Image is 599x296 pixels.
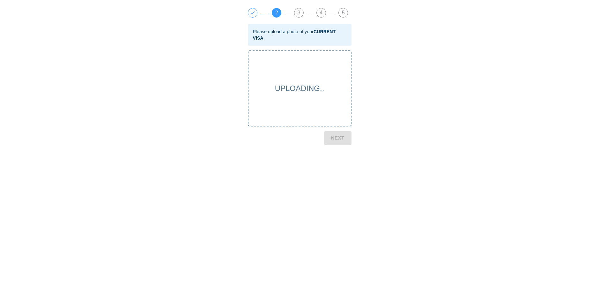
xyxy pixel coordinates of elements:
span: 2 [272,8,281,17]
span: 3 [294,8,303,17]
span: UPLOADING.. [275,84,324,93]
span: 5 [339,8,348,17]
span: 1 [248,8,257,17]
div: Please upload a photo of your . [253,28,346,41]
span: 4 [317,8,326,17]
